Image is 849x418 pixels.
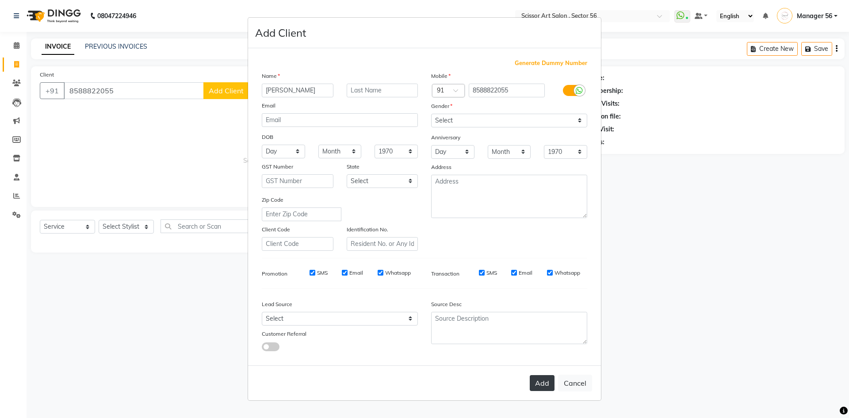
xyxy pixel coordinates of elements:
label: SMS [317,269,328,277]
label: Client Code [262,226,290,234]
label: Address [431,163,451,171]
label: Zip Code [262,196,283,204]
span: Generate Dummy Number [515,59,587,68]
input: Resident No. or Any Id [347,237,418,251]
label: Lead Source [262,300,292,308]
input: Email [262,113,418,127]
label: Email [262,102,275,110]
label: Customer Referral [262,330,306,338]
label: SMS [486,269,497,277]
h4: Add Client [255,25,306,41]
input: Last Name [347,84,418,97]
label: Anniversary [431,134,460,142]
label: Identification No. [347,226,388,234]
input: Mobile [469,84,545,97]
label: Email [349,269,363,277]
label: Whatsapp [385,269,411,277]
label: GST Number [262,163,293,171]
label: DOB [262,133,273,141]
label: Name [262,72,280,80]
input: Enter Zip Code [262,207,341,221]
input: GST Number [262,174,333,188]
label: Gender [431,102,452,110]
label: Whatsapp [555,269,580,277]
label: Email [519,269,532,277]
input: Client Code [262,237,333,251]
label: Mobile [431,72,451,80]
button: Cancel [558,375,592,391]
input: First Name [262,84,333,97]
label: Source Desc [431,300,462,308]
label: State [347,163,359,171]
label: Transaction [431,270,459,278]
label: Promotion [262,270,287,278]
button: Add [530,375,555,391]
